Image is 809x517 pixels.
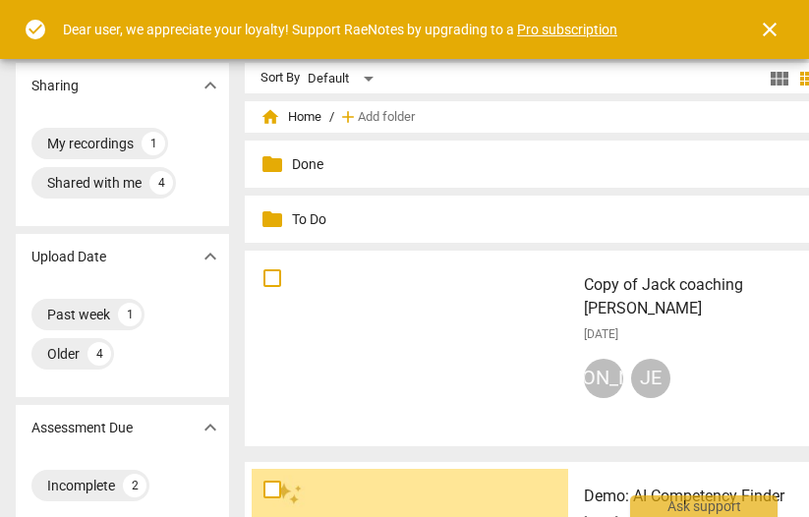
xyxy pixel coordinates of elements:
button: Show more [196,71,225,100]
div: Sort By [260,71,300,86]
span: expand_more [199,74,222,97]
span: Home [260,107,321,127]
p: Upload Date [31,247,106,267]
div: Older [47,344,80,364]
span: check_circle [24,18,47,41]
div: JE [631,359,670,398]
p: Assessment Due [31,418,133,438]
p: Sharing [31,76,79,96]
a: Pro subscription [517,22,617,37]
span: expand_more [199,416,222,439]
span: close [758,18,781,41]
div: 2 [123,474,146,497]
div: Default [308,63,380,94]
div: Dear user, we appreciate your loyalty! Support RaeNotes by upgrading to a [63,20,617,40]
div: 1 [142,132,165,155]
span: view_module [768,67,791,90]
div: Past week [47,305,110,324]
button: Show more [196,242,225,271]
span: [DATE] [584,326,618,343]
span: expand_more [199,245,222,268]
span: folder [260,207,284,231]
span: Add folder [358,110,415,125]
button: Close [746,6,793,53]
div: 1 [118,303,142,326]
span: add [338,107,358,127]
span: / [329,110,334,125]
div: My recordings [47,134,134,153]
button: Tile view [765,64,794,93]
div: 4 [87,342,111,366]
div: Incomplete [47,476,115,495]
div: Ask support [630,495,778,517]
button: Show more [196,413,225,442]
span: folder [260,152,284,176]
span: home [260,107,280,127]
div: Shared with me [47,173,142,193]
div: 4 [149,171,173,195]
div: [PERSON_NAME] [584,359,623,398]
